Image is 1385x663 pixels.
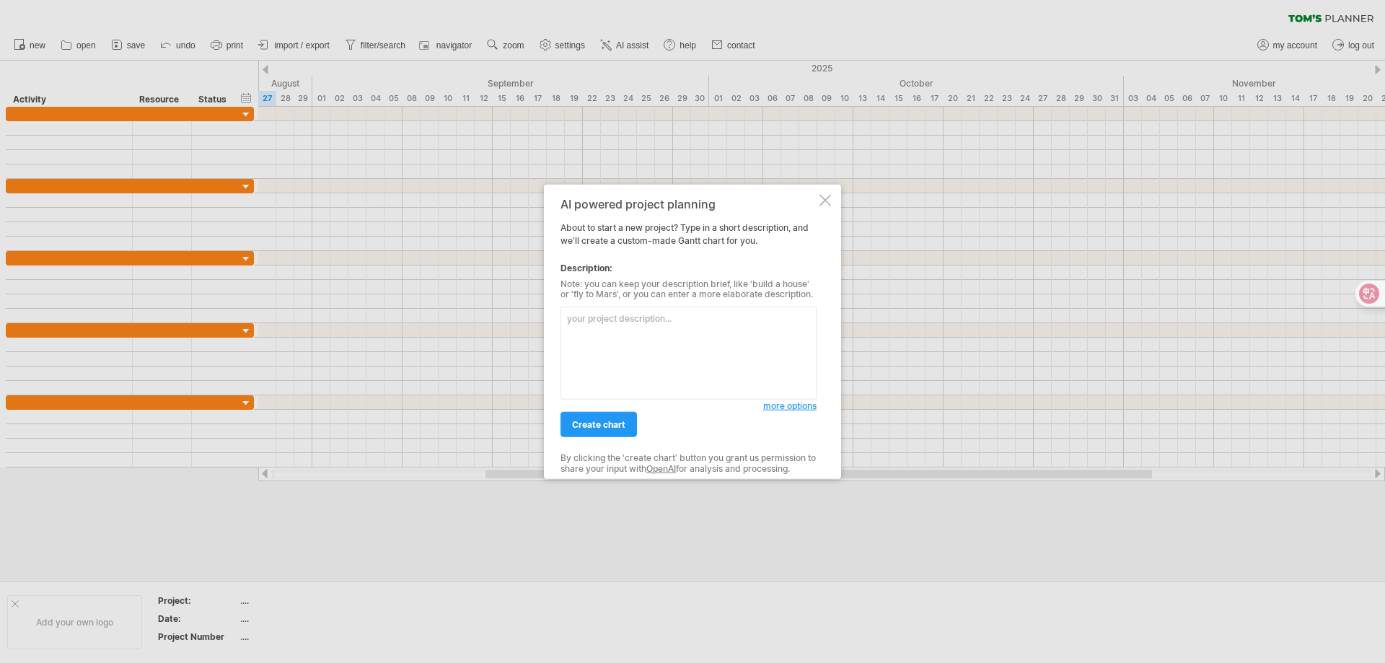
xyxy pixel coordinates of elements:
[560,261,817,274] div: Description:
[646,462,676,473] a: OpenAI
[560,412,637,437] a: create chart
[560,197,817,466] div: About to start a new project? Type in a short description, and we'll create a custom-made Gantt c...
[560,197,817,210] div: AI powered project planning
[763,400,817,411] span: more options
[572,419,625,430] span: create chart
[560,278,817,299] div: Note: you can keep your description brief, like 'build a house' or 'fly to Mars', or you can ente...
[763,400,817,413] a: more options
[560,453,817,474] div: By clicking the 'create chart' button you grant us permission to share your input with for analys...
